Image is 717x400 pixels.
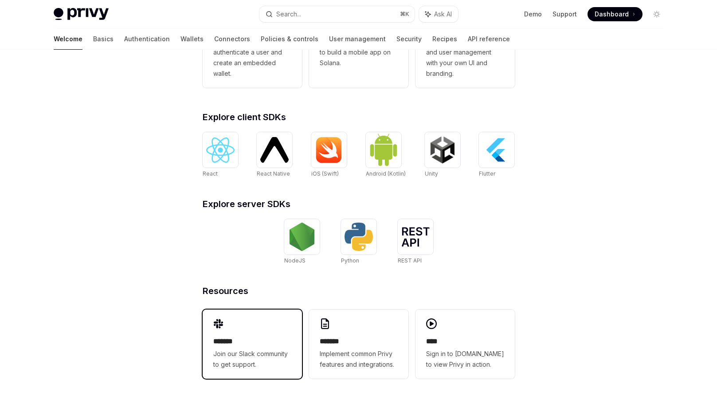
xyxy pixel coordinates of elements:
[320,36,398,68] span: Use the React Native SDK to build a mobile app on Solana.
[93,28,114,50] a: Basics
[401,227,430,247] img: REST API
[180,28,204,50] a: Wallets
[206,137,235,163] img: React
[203,286,248,295] span: Resources
[398,257,422,264] span: REST API
[588,7,643,21] a: Dashboard
[366,170,406,177] span: Android (Kotlin)
[124,28,170,50] a: Authentication
[426,349,504,370] span: Sign in to [DOMAIN_NAME] to view Privy in action.
[432,28,457,50] a: Recipes
[257,132,292,178] a: React NativeReact Native
[213,36,291,79] span: Use the React SDK to authenticate a user and create an embedded wallet.
[366,132,406,178] a: Android (Kotlin)Android (Kotlin)
[595,10,629,19] span: Dashboard
[54,28,82,50] a: Welcome
[329,28,386,50] a: User management
[320,349,398,370] span: Implement common Privy features and integrations.
[482,136,511,164] img: Flutter
[400,11,409,18] span: ⌘ K
[428,136,457,164] img: Unity
[468,28,510,50] a: API reference
[479,170,495,177] span: Flutter
[260,137,289,162] img: React Native
[203,200,290,208] span: Explore server SDKs
[54,8,109,20] img: light logo
[419,6,458,22] button: Ask AI
[434,10,452,19] span: Ask AI
[415,310,515,379] a: ****Sign in to [DOMAIN_NAME] to view Privy in action.
[203,310,302,379] a: **** **Join our Slack community to get support.
[259,6,415,22] button: Search...⌘K
[284,219,320,265] a: NodeJSNodeJS
[650,7,664,21] button: Toggle dark mode
[479,132,514,178] a: FlutterFlutter
[425,170,438,177] span: Unity
[398,219,433,265] a: REST APIREST API
[315,137,343,163] img: iOS (Swift)
[311,132,347,178] a: iOS (Swift)iOS (Swift)
[213,349,291,370] span: Join our Slack community to get support.
[341,257,359,264] span: Python
[369,133,398,166] img: Android (Kotlin)
[276,9,301,20] div: Search...
[214,28,250,50] a: Connectors
[426,36,504,79] span: Whitelabel login, wallets, and user management with your own UI and branding.
[284,257,306,264] span: NodeJS
[203,132,238,178] a: ReactReact
[341,219,376,265] a: PythonPython
[309,310,408,379] a: **** **Implement common Privy features and integrations.
[552,10,577,19] a: Support
[311,170,339,177] span: iOS (Swift)
[288,223,316,251] img: NodeJS
[261,28,318,50] a: Policies & controls
[203,170,218,177] span: React
[345,223,373,251] img: Python
[524,10,542,19] a: Demo
[203,113,286,122] span: Explore client SDKs
[257,170,290,177] span: React Native
[396,28,422,50] a: Security
[425,132,460,178] a: UnityUnity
